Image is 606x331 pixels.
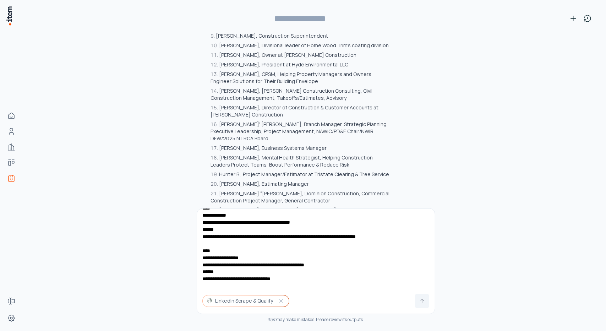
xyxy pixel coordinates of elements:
li: [PERSON_NAME] “[PERSON_NAME], Dominion Construction, Commercial Construction Project Manager, Gen... [209,190,392,204]
a: Settings [4,311,18,325]
li: [PERSON_NAME], Mental Health Strategist, Helping Construction Leaders Protect Teams, Boost Perfor... [209,154,392,168]
li: [PERSON_NAME], Director of Construction & Customer Accounts at [PERSON_NAME] Construction [209,104,392,118]
div: may make mistakes. Please review its outputs. [197,317,435,322]
li: [PERSON_NAME], Divisional leader of Home Wood Trim's coating division [209,42,392,49]
li: [PERSON_NAME], [PERSON_NAME] Construction Consulting, Civil Construction Management, Takeoffs/Est... [209,87,392,102]
li: Hunter B., Project Manager/Estimator at Tristate Clearing & Tree Service [209,171,392,178]
li: [PERSON_NAME]' [PERSON_NAME], Branch Manager, Strategic Planning, Executive Leadership, Project M... [209,121,392,142]
button: View history [580,11,595,26]
li: [PERSON_NAME], Construction Superintendent [209,32,392,39]
a: Home [4,109,18,123]
span: LinkedIn Scrape & Qualify [215,297,273,304]
button: Send message [415,294,429,308]
li: [PERSON_NAME], CPSM, Helping Property Managers and Owners Engineer Solutions for Their Building E... [209,71,392,85]
a: Deals [4,156,18,170]
button: LinkedIn Scrape & Qualify [203,295,289,306]
img: account_manager [207,298,213,304]
button: New conversation [566,11,580,26]
a: Companies [4,140,18,154]
i: item [268,316,277,322]
a: Forms [4,294,18,308]
li: [PERSON_NAME], President at Hyde Environmental LLC [209,61,392,68]
img: Item Brain Logo [6,6,13,26]
li: [PERSON_NAME], Estimator III at [PERSON_NAME] Group, Inc. [209,207,392,214]
li: [PERSON_NAME], Estimating Manager [209,180,392,188]
a: People [4,124,18,139]
li: [PERSON_NAME], Owner at [PERSON_NAME] Construction [209,51,392,59]
a: Agents [4,171,18,185]
li: [PERSON_NAME], Business Systems Manager [209,145,392,152]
